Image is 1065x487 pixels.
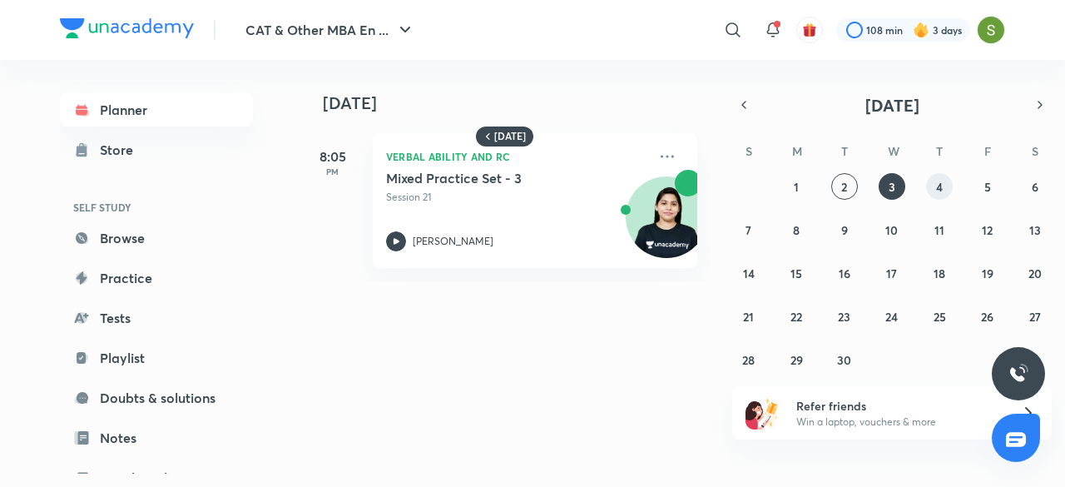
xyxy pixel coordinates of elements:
[1032,179,1038,195] abbr: September 6, 2025
[977,16,1005,44] img: Samridhi Vij
[755,93,1028,117] button: [DATE]
[926,260,953,286] button: September 18, 2025
[984,143,991,159] abbr: Friday
[743,309,754,325] abbr: September 21, 2025
[796,415,1001,430] p: Win a laptop, vouchers & more
[926,303,953,330] button: September 25, 2025
[60,193,253,221] h6: SELF STUDY
[60,93,253,127] a: Planner
[794,179,799,195] abbr: September 1, 2025
[1022,173,1048,200] button: September 6, 2025
[879,173,905,200] button: September 3, 2025
[888,143,899,159] abbr: Wednesday
[879,216,905,243] button: September 10, 2025
[790,352,803,368] abbr: September 29, 2025
[386,190,647,205] p: Session 21
[60,381,253,415] a: Doubts & solutions
[386,147,647,166] p: Verbal Ability and RC
[1029,309,1041,325] abbr: September 27, 2025
[837,352,851,368] abbr: September 30, 2025
[831,173,858,200] button: September 2, 2025
[300,147,366,166] h5: 8:05
[889,179,895,195] abbr: September 3, 2025
[1008,364,1028,384] img: ttu
[831,346,858,373] button: September 30, 2025
[885,222,898,238] abbr: September 10, 2025
[796,397,1001,415] h6: Refer friends
[736,216,762,243] button: September 7, 2025
[974,303,1001,330] button: September 26, 2025
[60,18,194,38] img: Company Logo
[783,260,810,286] button: September 15, 2025
[736,260,762,286] button: September 14, 2025
[831,216,858,243] button: September 9, 2025
[974,216,1001,243] button: September 12, 2025
[934,309,946,325] abbr: September 25, 2025
[743,266,755,281] abbr: September 14, 2025
[60,421,253,455] a: Notes
[300,166,366,176] p: PM
[1032,143,1038,159] abbr: Saturday
[736,346,762,373] button: September 28, 2025
[742,352,755,368] abbr: September 28, 2025
[934,222,944,238] abbr: September 11, 2025
[984,179,991,195] abbr: September 5, 2025
[838,309,850,325] abbr: September 23, 2025
[745,143,752,159] abbr: Sunday
[1022,303,1048,330] button: September 27, 2025
[831,303,858,330] button: September 23, 2025
[60,301,253,335] a: Tests
[841,179,847,195] abbr: September 2, 2025
[879,303,905,330] button: September 24, 2025
[885,309,898,325] abbr: September 24, 2025
[745,222,751,238] abbr: September 7, 2025
[783,346,810,373] button: September 29, 2025
[802,22,817,37] img: avatar
[913,22,929,38] img: streak
[783,303,810,330] button: September 22, 2025
[865,94,919,117] span: [DATE]
[60,341,253,375] a: Playlist
[982,266,993,281] abbr: September 19, 2025
[60,18,194,42] a: Company Logo
[235,13,425,47] button: CAT & Other MBA En ...
[60,133,253,166] a: Store
[831,260,858,286] button: September 16, 2025
[981,309,993,325] abbr: September 26, 2025
[783,216,810,243] button: September 8, 2025
[926,216,953,243] button: September 11, 2025
[1022,260,1048,286] button: September 20, 2025
[60,221,253,255] a: Browse
[792,143,802,159] abbr: Monday
[839,266,850,281] abbr: September 16, 2025
[982,222,993,238] abbr: September 12, 2025
[413,234,493,249] p: [PERSON_NAME]
[790,309,802,325] abbr: September 22, 2025
[974,260,1001,286] button: September 19, 2025
[841,222,848,238] abbr: September 9, 2025
[100,140,143,160] div: Store
[1029,222,1041,238] abbr: September 13, 2025
[1022,216,1048,243] button: September 13, 2025
[745,396,779,430] img: referral
[790,266,802,281] abbr: September 15, 2025
[936,179,943,195] abbr: September 4, 2025
[386,170,593,186] h5: Mixed Practice Set - 3
[627,186,706,266] img: Avatar
[886,266,897,281] abbr: September 17, 2025
[879,260,905,286] button: September 17, 2025
[793,222,800,238] abbr: September 8, 2025
[841,143,848,159] abbr: Tuesday
[494,130,526,143] h6: [DATE]
[936,143,943,159] abbr: Thursday
[926,173,953,200] button: September 4, 2025
[796,17,823,43] button: avatar
[323,93,714,113] h4: [DATE]
[974,173,1001,200] button: September 5, 2025
[1028,266,1042,281] abbr: September 20, 2025
[736,303,762,330] button: September 21, 2025
[934,266,945,281] abbr: September 18, 2025
[60,261,253,295] a: Practice
[783,173,810,200] button: September 1, 2025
